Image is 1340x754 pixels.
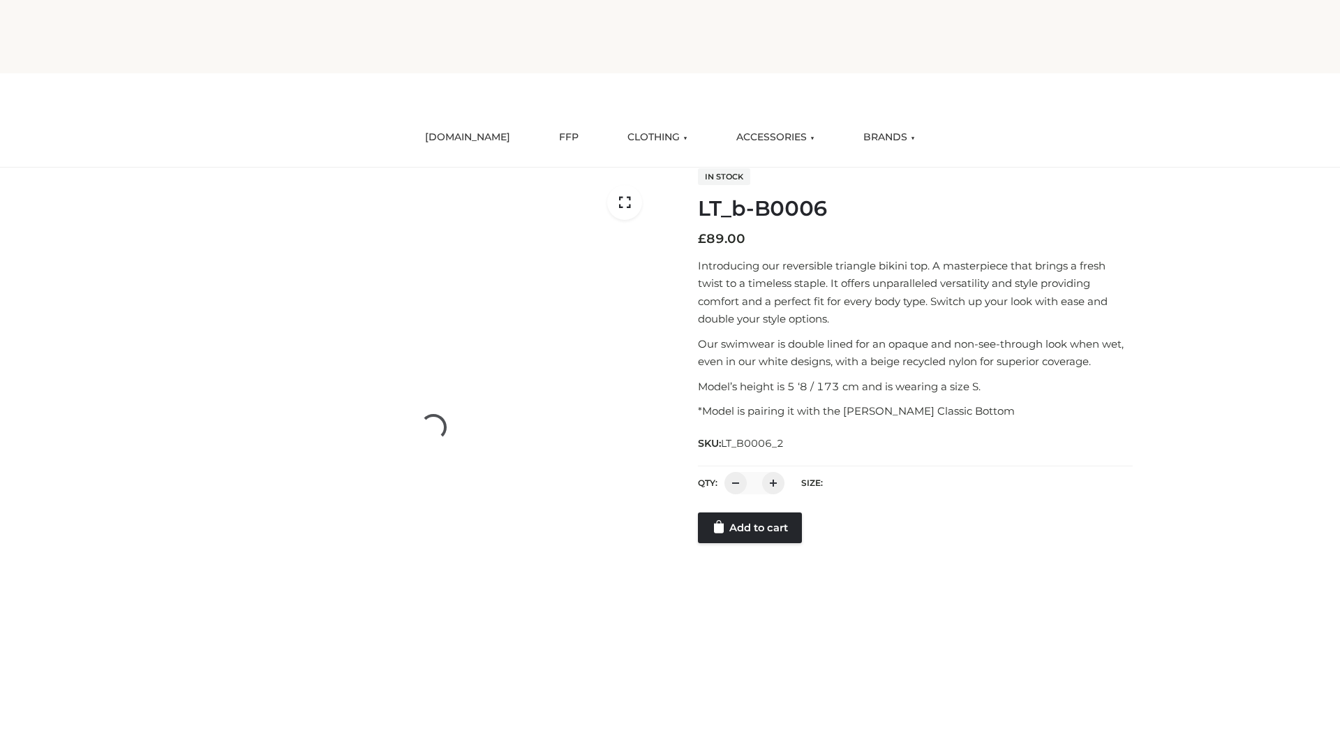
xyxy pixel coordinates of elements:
p: Model’s height is 5 ‘8 / 173 cm and is wearing a size S. [698,378,1133,396]
bdi: 89.00 [698,231,745,246]
a: FFP [549,122,589,153]
a: Add to cart [698,512,802,543]
label: Size: [801,478,823,488]
span: SKU: [698,435,785,452]
p: Introducing our reversible triangle bikini top. A masterpiece that brings a fresh twist to a time... [698,257,1133,328]
a: ACCESSORIES [726,122,825,153]
label: QTY: [698,478,717,488]
span: LT_B0006_2 [721,437,784,450]
a: BRANDS [853,122,925,153]
a: CLOTHING [617,122,698,153]
span: In stock [698,168,750,185]
p: *Model is pairing it with the [PERSON_NAME] Classic Bottom [698,402,1133,420]
a: [DOMAIN_NAME] [415,122,521,153]
h1: LT_b-B0006 [698,196,1133,221]
p: Our swimwear is double lined for an opaque and non-see-through look when wet, even in our white d... [698,335,1133,371]
span: £ [698,231,706,246]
